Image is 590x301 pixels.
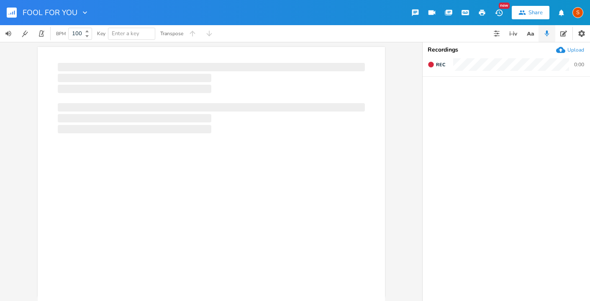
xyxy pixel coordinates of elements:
div: Recordings [428,47,585,53]
div: New [499,3,510,9]
span: Enter a key [112,30,139,37]
button: New [490,5,507,20]
span: Rec [436,62,445,68]
div: 0:00 [574,62,584,67]
div: Share [528,9,543,16]
button: Rec [424,58,449,71]
div: Key [97,31,105,36]
div: Transpose [160,31,183,36]
button: Share [512,6,549,19]
div: BPM [56,31,66,36]
button: Upload [556,45,584,54]
span: FOOL FOR YOU [23,9,77,16]
div: Spike Lancaster + Ernie Whalley [572,7,583,18]
button: S [572,3,583,22]
div: Upload [567,47,584,53]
